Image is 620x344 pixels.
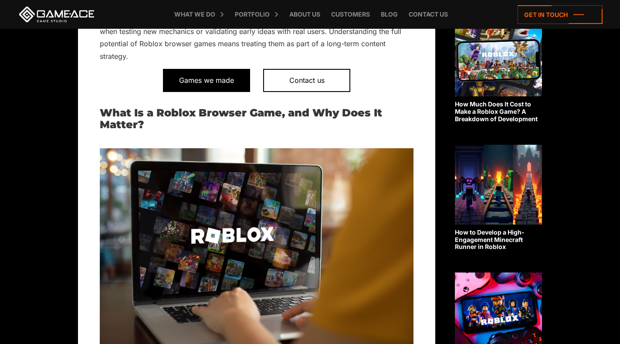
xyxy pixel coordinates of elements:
h2: What Is a Roblox Browser Game, and Why Does It Matter? [100,107,413,130]
a: Get in touch [518,5,603,24]
a: Contact us [263,69,350,92]
a: How Much Does It Cost to Make a Roblox Game? A Breakdown of Development [455,17,542,123]
a: How to Develop a High-Engagement Minecraft Runner in Roblox [455,145,542,251]
img: Related [455,17,542,96]
img: Related [455,145,542,225]
a: Games we made [163,69,250,92]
